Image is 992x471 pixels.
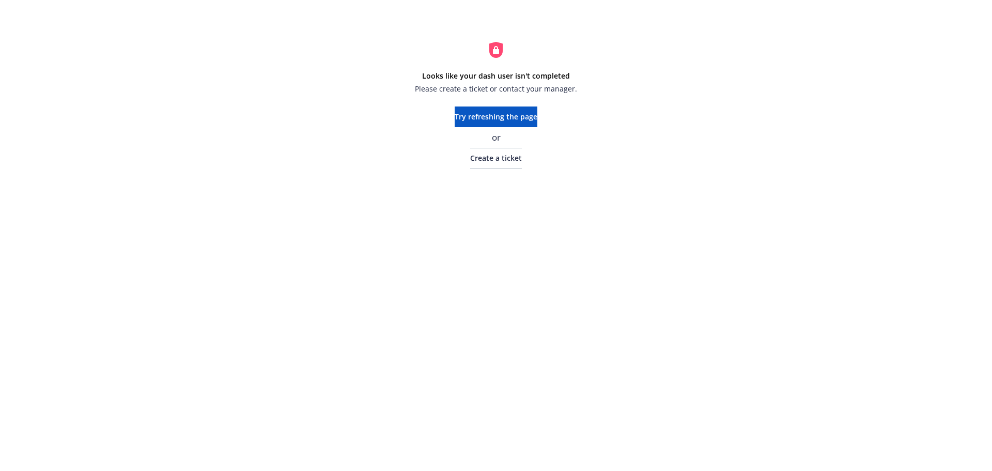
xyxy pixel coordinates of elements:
button: Try refreshing the page [455,107,537,127]
span: Create a ticket [470,153,522,163]
span: Please create a ticket or contact your manager. [415,83,577,94]
span: Try refreshing the page [455,112,537,121]
strong: Looks like your dash user isn't completed [422,71,570,81]
span: or [492,131,501,144]
a: Create a ticket [470,148,522,169]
